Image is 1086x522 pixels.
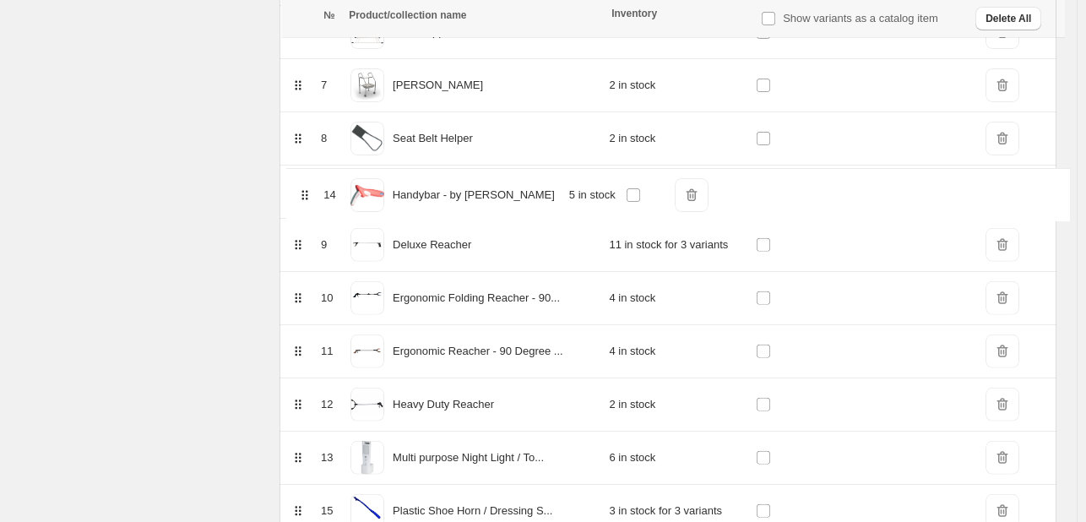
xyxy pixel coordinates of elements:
td: 6 in stock [604,431,751,484]
div: Inventory [611,7,751,20]
img: 2518ee36-85b3aa_43a0c9f438b9459d85f90ea36e2abee5_mv2.png [350,281,384,315]
img: dailyl_seat_belt_helper_vm975s_a54534cc-5a78-4b2b-877c-530f2004dbd5.webp [350,122,384,155]
span: 7 [321,79,327,91]
span: Delete All [986,12,1031,25]
img: ST3146_led-night-light-with-rechargeable-torch_52261.webp [350,441,384,475]
p: Multi purpose Night Light / To... [393,449,544,466]
span: 12 [321,398,333,411]
td: 2 in stock [604,378,751,431]
span: 10 [321,291,333,304]
span: 13 [321,451,333,464]
td: 11 in stock for 3 variants [604,218,751,271]
p: Ergonomic Reacher - 90 Degree ... [393,343,563,360]
img: ea3f3795-85b3aa_1373d647c5d249e99d7097a5ed507d8f_mv2.png [350,68,384,102]
p: [PERSON_NAME] [393,77,483,94]
span: 9 [321,238,327,251]
td: 2 in stock [604,112,751,166]
p: Heavy Duty Reacher [393,396,494,413]
span: 8 [321,132,327,144]
p: Plastic Shoe Horn / Dressing S... [393,503,552,519]
p: Deluxe Reacher [393,237,471,253]
td: 4 in stock [604,324,751,378]
p: Seat Belt Helper [393,130,473,147]
span: 15 [321,504,333,517]
img: 6ffd3e21-85b3aa_b99e1c316c754d66a6e1333f5797af49_mv2.png [350,334,384,368]
td: 2 in stock [604,59,751,112]
span: Show variants as a catalog item [783,12,938,24]
p: Ergonomic Folding Reacher - 90... [393,290,560,307]
span: № [323,9,334,21]
button: Delete All [975,7,1041,30]
span: Product/collection name [349,9,466,21]
span: 11 [321,345,333,357]
img: 1bcf84d2-85b3aa_127fe831d9dd4f1ab1f7b3741c9b367c_mv2.png [350,228,384,262]
td: 4 in stock [604,271,751,324]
